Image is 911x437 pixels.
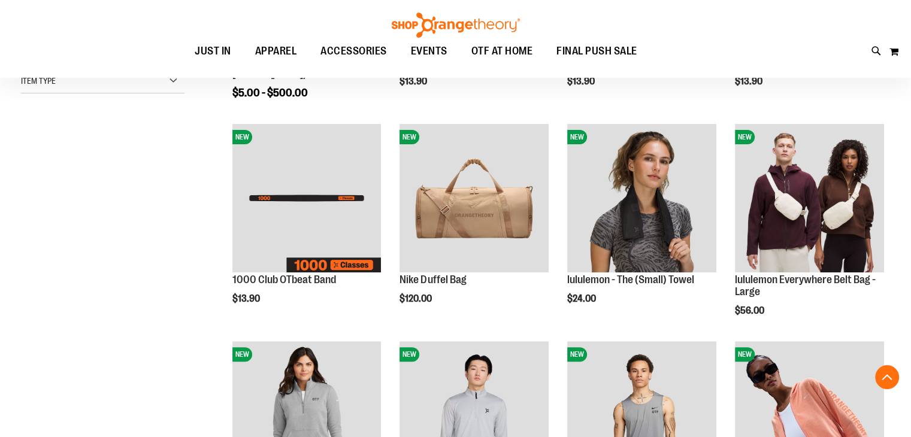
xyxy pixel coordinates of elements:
span: $56.00 [735,305,766,316]
div: product [561,118,722,335]
span: $13.90 [232,293,262,304]
span: JUST IN [195,38,231,65]
span: Item Type [21,76,56,86]
img: Image of 1000 Club OTbeat Band [232,124,382,273]
a: lululemon - The (Small) Towel [567,274,694,286]
a: Nike Duffel BagNEW [399,124,549,275]
span: APPAREL [255,38,297,65]
span: NEW [735,347,755,362]
div: product [394,118,555,335]
span: $5.00 - $500.00 [232,87,308,99]
div: product [226,118,388,329]
a: Image of 1000 Club OTbeat BandNEW [232,124,382,275]
a: lululemon Everywhere Belt Bag - LargeNEW [735,124,884,275]
span: $24.00 [567,293,598,304]
a: Nike Duffel Bag [399,274,466,286]
a: APPAREL [243,38,309,65]
span: ACCESSORIES [320,38,387,65]
a: lululemon - The (Small) TowelNEW [567,124,716,275]
span: $13.90 [567,76,597,87]
span: NEW [232,130,252,144]
div: product [729,118,890,347]
span: FINAL PUSH SALE [556,38,637,65]
span: $13.90 [399,76,429,87]
span: $13.90 [735,76,764,87]
span: NEW [232,347,252,362]
span: $120.00 [399,293,434,304]
a: ACCESSORIES [308,38,399,65]
a: JUST IN [183,38,243,65]
a: E-GIFT CARD (Valid ONLY for [DOMAIN_NAME]) [232,56,355,80]
span: NEW [567,347,587,362]
a: FINAL PUSH SALE [544,38,649,65]
a: 1000 Club OTbeat Band [232,274,336,286]
span: NEW [399,130,419,144]
img: Shop Orangetheory [390,13,522,38]
img: lululemon Everywhere Belt Bag - Large [735,124,884,273]
a: EVENTS [399,38,459,65]
span: OTF AT HOME [471,38,533,65]
span: NEW [735,130,755,144]
a: lululemon Everywhere Belt Bag - Large [735,274,876,298]
button: Back To Top [875,365,899,389]
a: OTF AT HOME [459,38,545,65]
img: lululemon - The (Small) Towel [567,124,716,273]
span: NEW [399,347,419,362]
span: EVENTS [411,38,447,65]
img: Nike Duffel Bag [399,124,549,273]
span: NEW [567,130,587,144]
